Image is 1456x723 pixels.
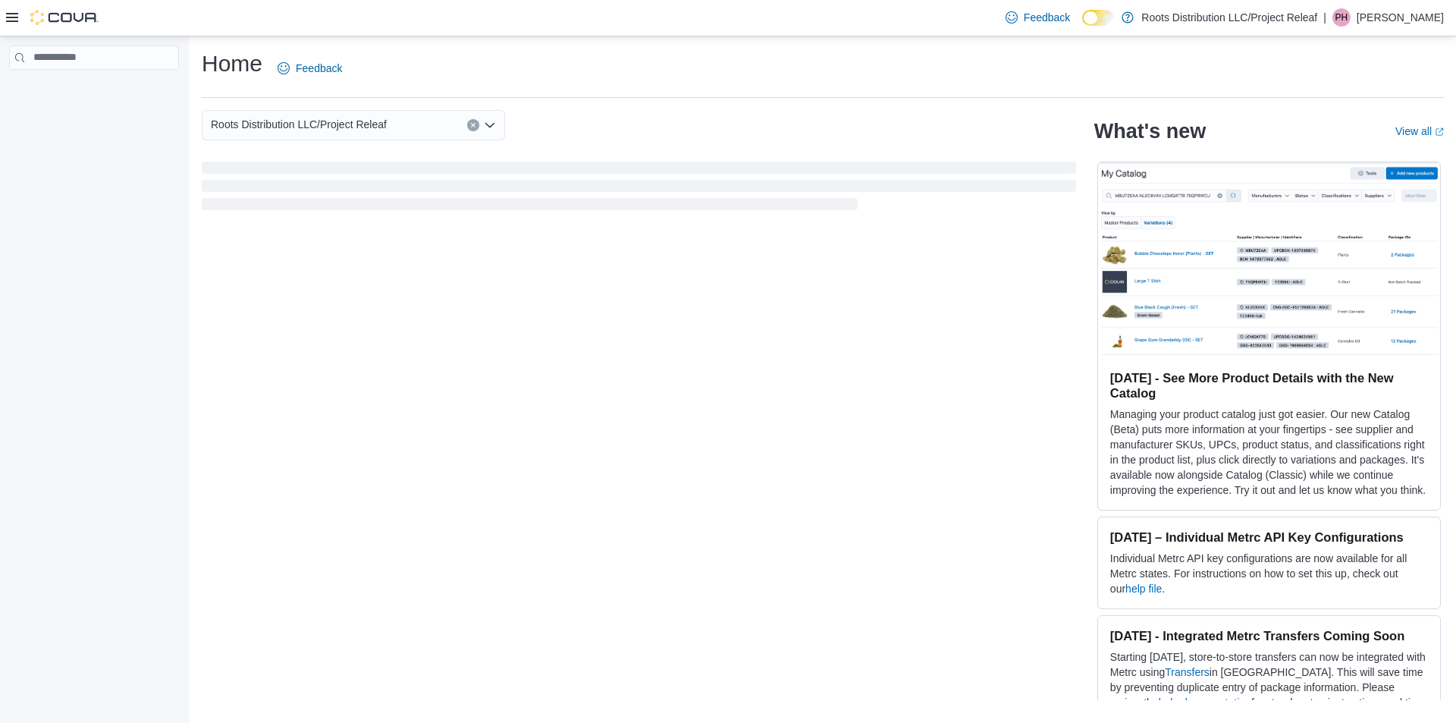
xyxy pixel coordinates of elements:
[296,61,342,76] span: Feedback
[202,165,1076,213] span: Loading
[271,53,348,83] a: Feedback
[1165,666,1210,678] a: Transfers
[1094,119,1206,143] h2: What's new
[1110,551,1428,596] p: Individual Metrc API key configurations are now available for all Metrc states. For instructions ...
[1435,127,1444,137] svg: External link
[1357,8,1444,27] p: [PERSON_NAME]
[999,2,1076,33] a: Feedback
[30,10,99,25] img: Cova
[1024,10,1070,25] span: Feedback
[1082,10,1114,26] input: Dark Mode
[1110,407,1428,498] p: Managing your product catalog just got easier. Our new Catalog (Beta) puts more information at yo...
[484,119,496,131] button: Open list of options
[1335,8,1348,27] span: PH
[1332,8,1351,27] div: Patrick Harris
[1395,125,1444,137] a: View allExternal link
[1110,628,1428,643] h3: [DATE] - Integrated Metrc Transfers Coming Soon
[1125,583,1162,595] a: help file
[211,115,387,134] span: Roots Distribution LLC/Project Releaf
[1110,370,1428,401] h3: [DATE] - See More Product Details with the New Catalog
[467,119,479,131] button: Clear input
[202,49,262,79] h1: Home
[1082,26,1083,27] span: Dark Mode
[1110,530,1428,545] h3: [DATE] – Individual Metrc API Key Configurations
[9,73,179,109] nav: Complex example
[1159,696,1251,709] a: help documentation
[1323,8,1326,27] p: |
[1141,8,1317,27] p: Roots Distribution LLC/Project Releaf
